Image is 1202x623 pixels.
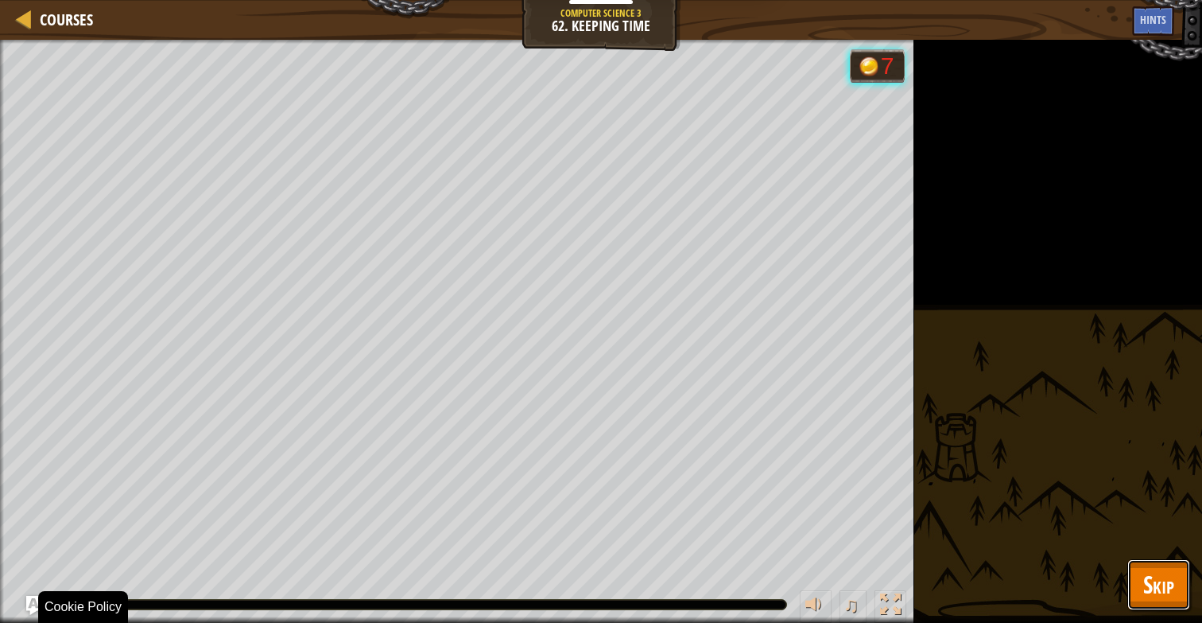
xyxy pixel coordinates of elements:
[1127,559,1190,610] button: Skip
[1140,12,1166,27] span: Hints
[800,590,832,623] button: Adjust volume
[26,596,45,615] button: Ask AI
[874,590,906,623] button: Toggle fullscreen
[40,9,93,30] span: Courses
[38,591,128,623] div: Cookie Policy
[1143,568,1174,601] span: Skip
[843,593,859,617] span: ♫
[32,9,93,30] a: Courses
[839,590,867,623] button: ♫
[850,49,905,83] div: Team 'humans' has 7 gold.
[881,54,897,78] div: 7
